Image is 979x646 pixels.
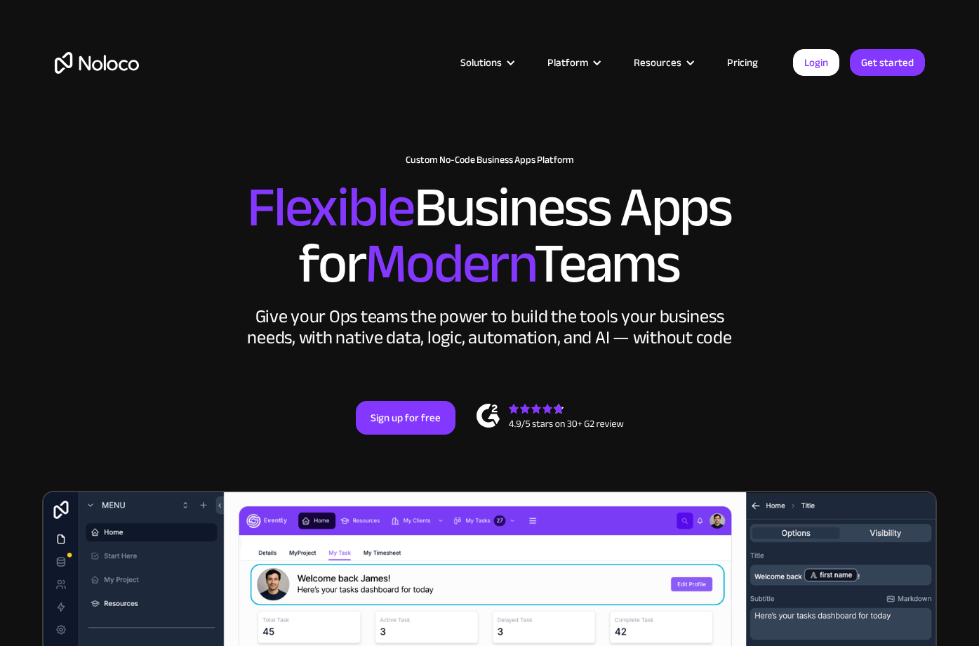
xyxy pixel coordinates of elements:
div: Platform [547,53,588,72]
a: Pricing [710,53,775,72]
h1: Custom No-Code Business Apps Platform [55,154,925,166]
div: Solutions [443,53,530,72]
h2: Business Apps for Teams [55,180,925,292]
span: Flexible [247,155,414,260]
a: home [55,52,139,74]
span: Modern [365,211,534,316]
div: Resources [616,53,710,72]
div: Solutions [460,53,502,72]
a: Get started [850,49,925,76]
a: Sign up for free [356,401,455,435]
div: Platform [530,53,616,72]
a: Login [793,49,839,76]
div: Resources [634,53,681,72]
div: Give your Ops teams the power to build the tools your business needs, with native data, logic, au... [244,306,735,348]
